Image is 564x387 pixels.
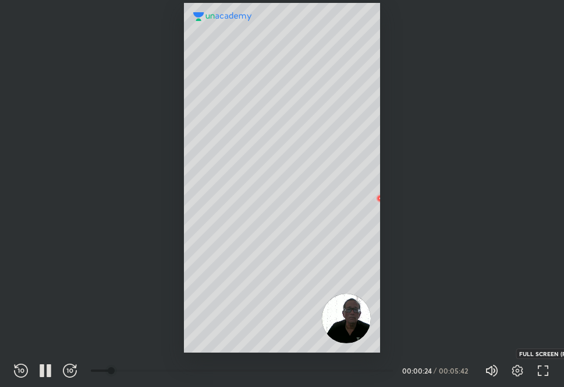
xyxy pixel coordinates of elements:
[439,367,471,374] div: 00:05:42
[434,367,437,374] div: /
[402,367,431,374] div: 00:00:24
[373,191,387,205] img: wMgqJGBwKWe8AAAAABJRU5ErkJggg==
[193,12,252,21] img: logo.2a7e12a2.svg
